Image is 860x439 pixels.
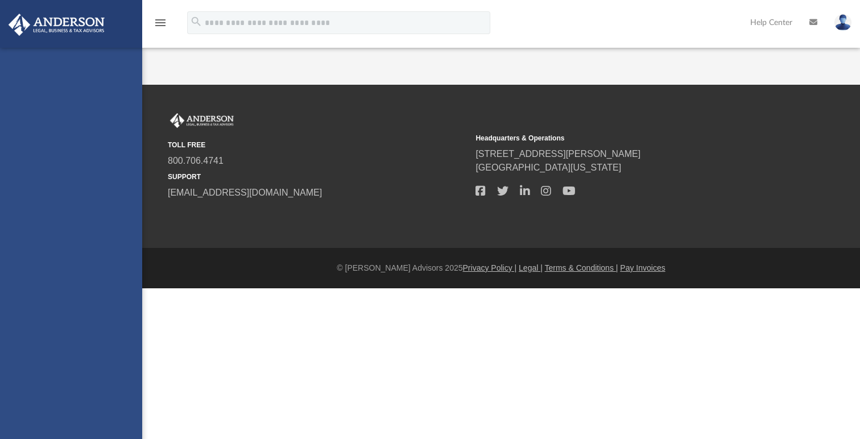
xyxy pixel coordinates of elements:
a: Pay Invoices [620,263,665,272]
a: Terms & Conditions | [545,263,618,272]
a: [STREET_ADDRESS][PERSON_NAME] [476,149,640,159]
small: SUPPORT [168,172,468,182]
img: Anderson Advisors Platinum Portal [168,113,236,128]
a: [EMAIL_ADDRESS][DOMAIN_NAME] [168,188,322,197]
img: Anderson Advisors Platinum Portal [5,14,108,36]
a: 800.706.4741 [168,156,224,165]
a: Legal | [519,263,543,272]
i: search [190,15,202,28]
small: TOLL FREE [168,140,468,150]
small: Headquarters & Operations [476,133,775,143]
a: Privacy Policy | [463,263,517,272]
a: [GEOGRAPHIC_DATA][US_STATE] [476,163,621,172]
i: menu [154,16,167,30]
div: © [PERSON_NAME] Advisors 2025 [142,262,860,274]
a: menu [154,22,167,30]
img: User Pic [834,14,851,31]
